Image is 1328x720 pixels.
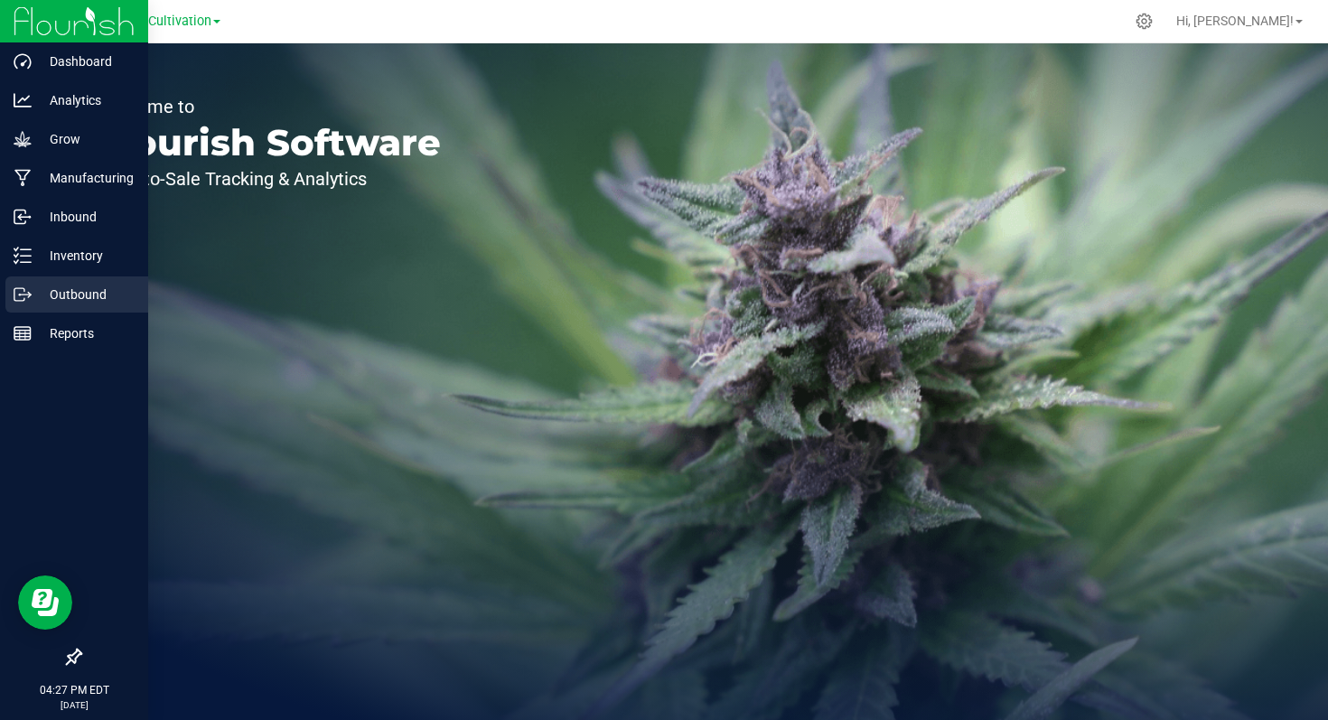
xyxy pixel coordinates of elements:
[98,98,441,116] p: Welcome to
[32,51,140,72] p: Dashboard
[14,324,32,342] inline-svg: Reports
[32,167,140,189] p: Manufacturing
[1176,14,1294,28] span: Hi, [PERSON_NAME]!
[148,14,211,29] span: Cultivation
[18,575,72,630] iframe: Resource center
[14,208,32,226] inline-svg: Inbound
[32,323,140,344] p: Reports
[98,125,441,161] p: Flourish Software
[8,682,140,698] p: 04:27 PM EDT
[32,284,140,305] p: Outbound
[14,52,32,70] inline-svg: Dashboard
[98,170,441,188] p: Seed-to-Sale Tracking & Analytics
[14,130,32,148] inline-svg: Grow
[14,285,32,304] inline-svg: Outbound
[32,89,140,111] p: Analytics
[14,169,32,187] inline-svg: Manufacturing
[32,245,140,266] p: Inventory
[1133,13,1155,30] div: Manage settings
[32,206,140,228] p: Inbound
[32,128,140,150] p: Grow
[8,698,140,712] p: [DATE]
[14,91,32,109] inline-svg: Analytics
[14,247,32,265] inline-svg: Inventory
